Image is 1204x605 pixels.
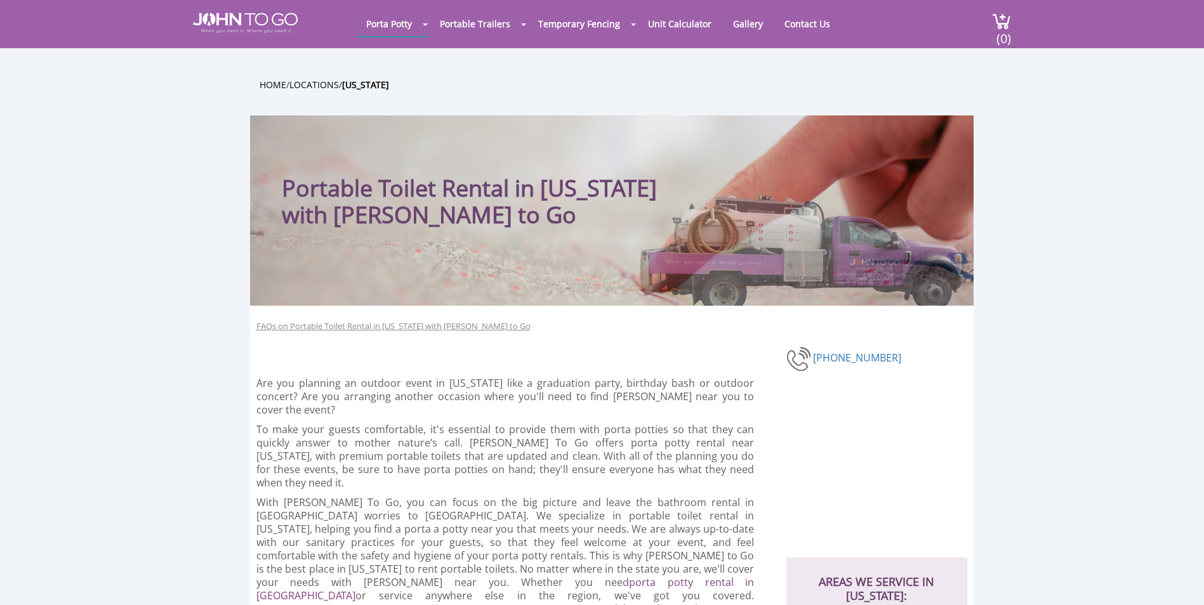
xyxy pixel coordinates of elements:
[724,11,772,36] a: Gallery
[256,423,755,490] p: To make your guests comfortable, it's essential to provide them with porta potties so that they c...
[289,79,339,91] a: Locations
[992,13,1011,30] img: cart a
[529,11,630,36] a: Temporary Fencing
[256,575,755,602] a: porta potty rental in [GEOGRAPHIC_DATA]
[260,79,286,91] a: Home
[638,11,721,36] a: Unit Calculator
[260,77,983,92] ul: / /
[256,377,755,417] p: Are you planning an outdoor event in [US_STATE] like a graduation party, birthday bash or outdoor...
[282,141,691,228] h1: Portable Toilet Rental in [US_STATE] with [PERSON_NAME] to Go
[256,320,531,332] a: FAQs on Portable Toilet Rental in [US_STATE] with [PERSON_NAME] to Go
[996,20,1011,47] span: (0)
[786,345,813,373] img: phone-number
[357,11,421,36] a: Porta Potty
[430,11,520,36] a: Portable Trailers
[775,11,840,36] a: Contact Us
[193,13,298,33] img: JOHN to go
[799,557,955,602] h2: AREAS WE SERVICE IN [US_STATE]:
[625,188,967,306] img: Truck
[342,79,389,91] a: [US_STATE]
[813,350,901,364] a: [PHONE_NUMBER]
